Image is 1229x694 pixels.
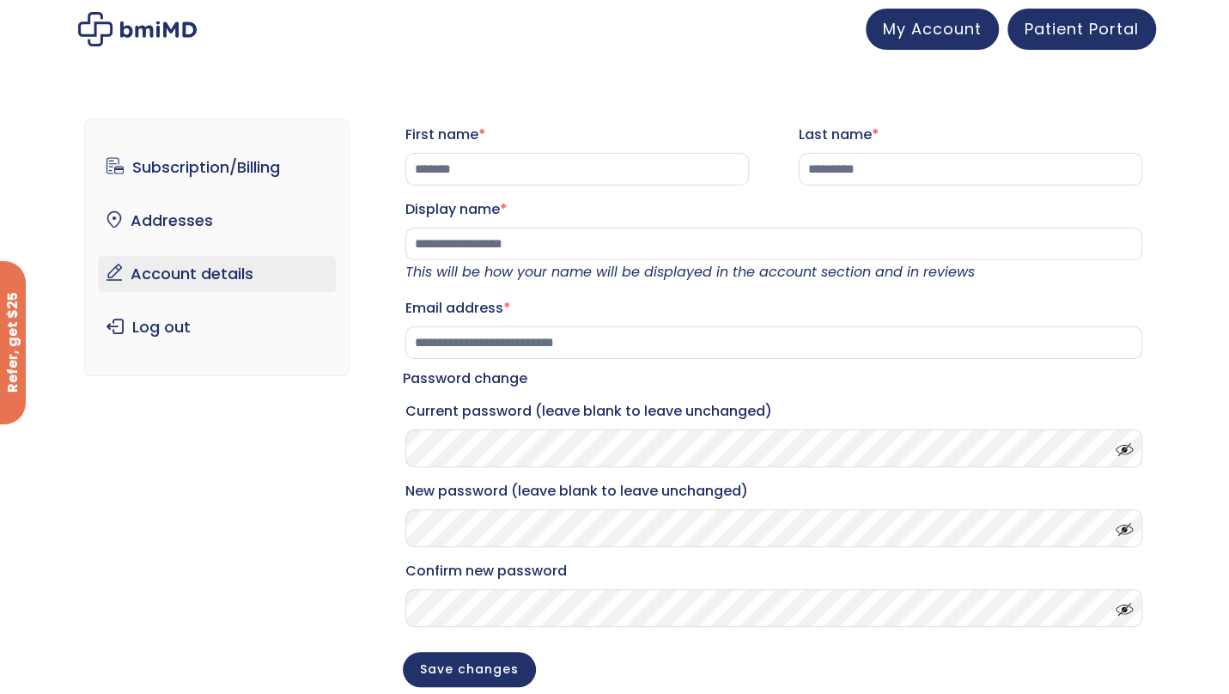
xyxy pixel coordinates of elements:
[405,295,1142,322] label: Email address
[98,309,336,345] a: Log out
[98,203,336,239] a: Addresses
[883,18,982,40] span: My Account
[405,478,1142,505] label: New password (leave blank to leave unchanged)
[98,256,336,292] a: Account details
[866,9,999,50] a: My Account
[403,367,527,391] legend: Password change
[405,557,1142,585] label: Confirm new password
[1007,9,1156,50] a: Patient Portal
[78,12,197,46] img: My account
[405,398,1142,425] label: Current password (leave blank to leave unchanged)
[84,119,350,376] nav: Account pages
[405,196,1142,223] label: Display name
[403,652,536,687] button: Save changes
[405,262,975,282] em: This will be how your name will be displayed in the account section and in reviews
[98,149,336,186] a: Subscription/Billing
[405,121,749,149] label: First name
[799,121,1142,149] label: Last name
[1025,18,1139,40] span: Patient Portal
